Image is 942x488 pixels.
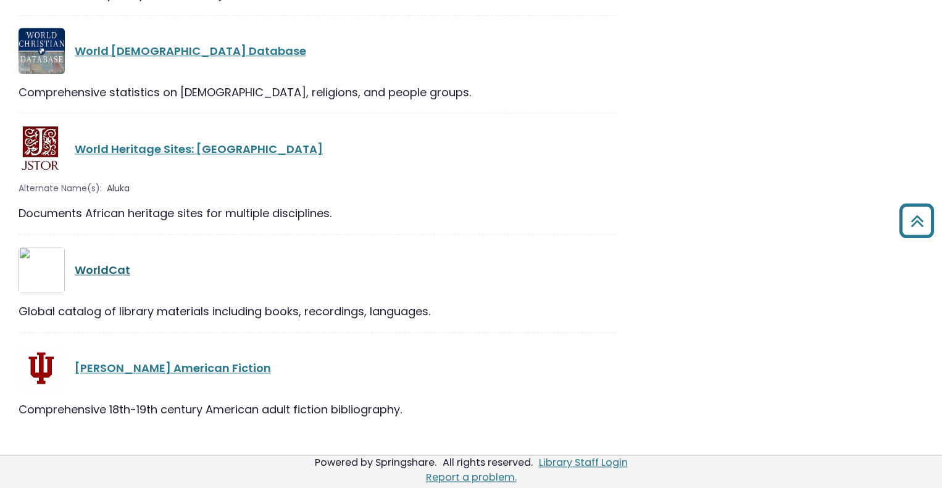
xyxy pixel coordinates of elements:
[75,360,271,376] a: [PERSON_NAME] American Fiction
[75,262,130,278] a: WorldCat
[894,209,939,232] a: Back to Top
[441,455,535,469] div: All rights reserved.
[539,455,628,469] a: Library Staff Login
[75,43,306,59] a: World [DEMOGRAPHIC_DATA] Database
[19,84,617,101] div: Comprehensive statistics on [DEMOGRAPHIC_DATA], religions, and people groups.
[19,205,617,221] div: Documents African heritage sites for multiple disciplines.
[313,455,438,469] div: Powered by Springshare.
[19,401,617,418] div: Comprehensive 18th-19th century American adult fiction bibliography.
[75,141,323,157] a: World Heritage Sites: [GEOGRAPHIC_DATA]
[107,182,130,195] span: Aluka
[19,303,617,320] div: Global catalog of library materials including books, recordings, languages.
[19,182,102,195] span: Alternate Name(s):
[426,470,517,484] a: Report a problem.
